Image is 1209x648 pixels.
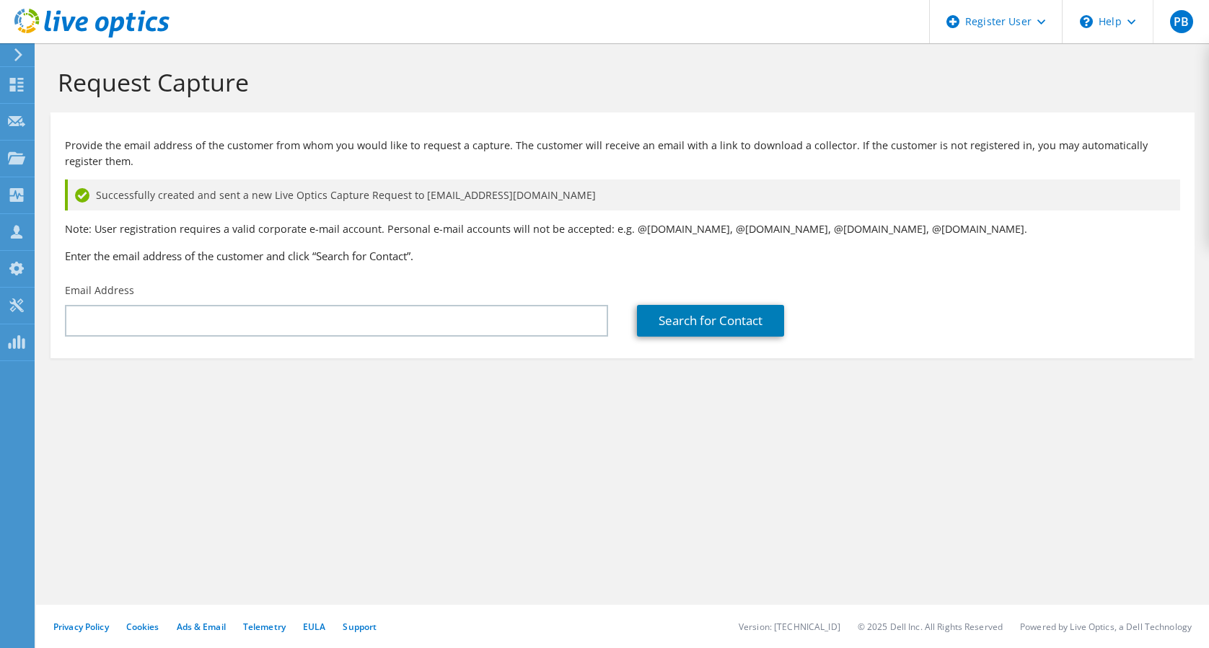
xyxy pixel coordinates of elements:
svg: \n [1080,15,1093,28]
a: EULA [303,621,325,633]
li: Version: [TECHNICAL_ID] [739,621,840,633]
a: Telemetry [243,621,286,633]
li: © 2025 Dell Inc. All Rights Reserved [858,621,1003,633]
a: Support [343,621,377,633]
p: Note: User registration requires a valid corporate e-mail account. Personal e-mail accounts will ... [65,221,1180,237]
a: Ads & Email [177,621,226,633]
a: Privacy Policy [53,621,109,633]
span: PB [1170,10,1193,33]
p: Provide the email address of the customer from whom you would like to request a capture. The cust... [65,138,1180,169]
h1: Request Capture [58,67,1180,97]
a: Cookies [126,621,159,633]
a: Search for Contact [637,305,784,337]
h3: Enter the email address of the customer and click “Search for Contact”. [65,248,1180,264]
span: Successfully created and sent a new Live Optics Capture Request to [EMAIL_ADDRESS][DOMAIN_NAME] [96,187,596,203]
label: Email Address [65,283,134,298]
li: Powered by Live Optics, a Dell Technology [1020,621,1192,633]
